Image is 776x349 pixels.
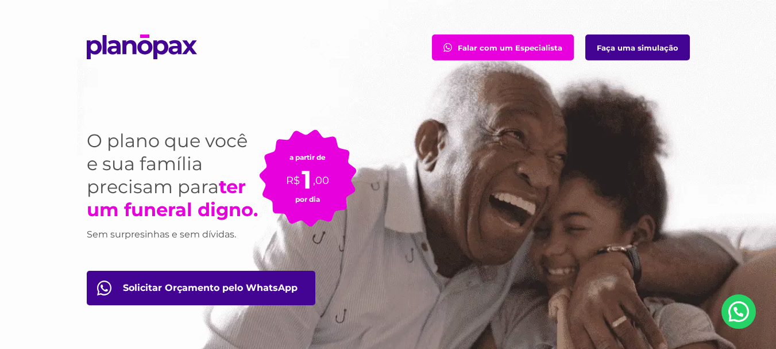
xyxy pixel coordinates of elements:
[87,175,258,221] strong: ter um funeral digno.
[721,294,756,329] a: Nosso Whatsapp
[286,162,329,188] p: R$ ,00
[97,281,111,296] img: fale com consultor
[87,271,315,305] a: Orçamento pelo WhatsApp btn-orcamento
[87,34,197,59] img: planopax
[585,34,690,60] a: Faça uma simulação
[295,195,320,204] small: por dia
[443,43,452,52] img: fale com consultor
[87,227,259,242] h3: Sem surpresinhas e sem dívidas.
[432,34,574,60] a: Falar com um Especialista
[87,129,259,221] h1: O plano que você e sua família precisam para
[289,153,326,162] small: a partir de
[302,164,311,195] span: 1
